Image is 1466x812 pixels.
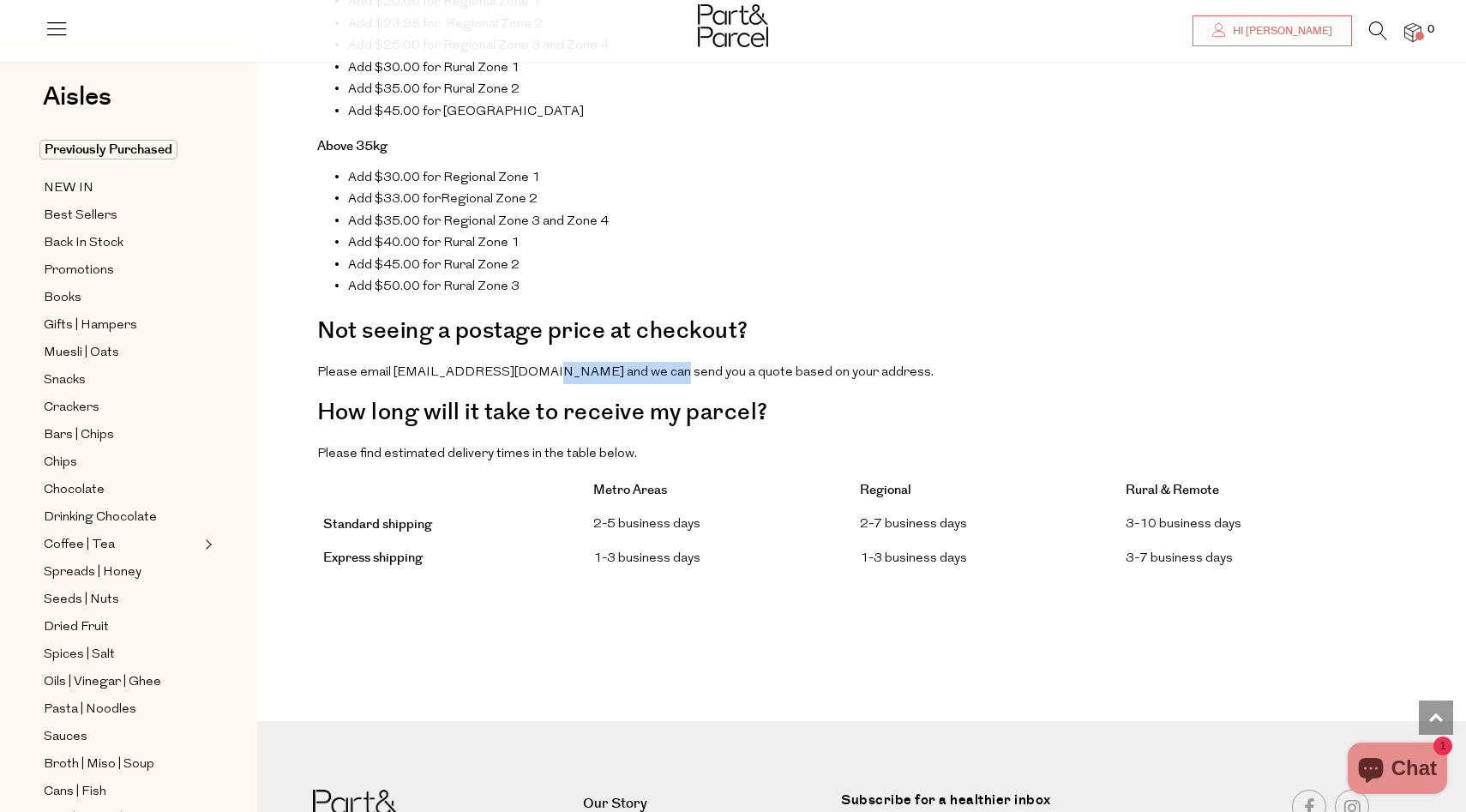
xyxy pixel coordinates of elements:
[334,57,1406,80] li: Add $30.00 for Rural Zone 1
[44,562,141,583] span: Spreads | Honey
[44,617,109,638] span: Dried Fruit
[317,311,1406,351] h3: Not seeing a postage price at checkout?
[44,479,200,501] a: Chocolate
[44,315,200,336] a: Gifts | Hampers
[587,508,854,542] td: 2-5 business days
[44,699,200,720] a: Pasta | Noodles
[43,84,111,127] a: Aisles
[44,754,200,775] a: Broth | Miso | Soup
[334,255,1406,277] li: Add $45.00 for Rural Zone 2
[317,362,1406,384] p: Please email [EMAIL_ADDRESS][DOMAIN_NAME] and we can send you a quote based on your address.
[44,287,200,309] a: Books
[44,535,115,556] span: Coffee | Tea
[317,137,388,155] b: Above 35kg
[1423,22,1439,38] span: 0
[44,590,119,611] span: Seeds | Nuts
[317,443,1406,466] p: Please find estimated delivery times in the table below.
[1121,508,1406,542] td: 3-10 business days
[1404,23,1421,41] a: 0
[44,316,137,336] span: Gifts | Hampers
[44,534,200,556] a: Coffee | Tea
[854,542,1121,576] td: 1-3 business days
[44,755,154,775] span: Broth | Miso | Soup
[44,617,200,638] a: Dried Fruit
[44,782,106,803] span: Cans | Fish
[1229,24,1332,39] span: Hi [PERSON_NAME]
[44,288,81,309] span: Books
[334,211,1406,233] li: Add $35.00 for Regional Zone 3 and Zone 4
[44,589,200,611] a: Seeds | Nuts
[698,4,768,47] img: Part&Parcel
[44,260,200,281] a: Promotions
[44,644,200,665] a: Spices | Salt
[334,79,1406,101] li: Add $35.00 for Rural Zone 2
[44,232,200,254] a: Back In Stock
[44,206,117,226] span: Best Sellers
[854,508,1121,542] td: 2-7 business days
[44,645,115,665] span: Spices | Salt
[44,397,200,418] a: Crackers
[44,205,200,226] a: Best Sellers
[44,672,161,693] span: Oils | Vinegar | Ghee
[323,549,423,567] strong: Express shipping
[44,726,200,748] a: Sauces
[323,515,432,533] strong: Standard shipping
[593,481,667,499] strong: Metro Areas
[201,534,213,555] button: Expand/Collapse Coffee | Tea
[44,177,200,199] a: NEW IN
[39,140,177,159] span: Previously Purchased
[44,178,93,199] span: NEW IN
[334,232,1406,255] li: Add $40.00 for Rural Zone 1
[44,398,99,418] span: Crackers
[334,101,1406,123] li: Add $45.00 for [GEOGRAPHIC_DATA]
[44,507,200,528] a: Drinking Chocolate
[44,700,136,720] span: Pasta | Noodles
[44,562,200,583] a: Spreads | Honey
[334,167,1406,189] li: Add $30.00 for Regional Zone 1
[44,727,87,748] span: Sauces
[44,370,200,391] a: Snacks
[44,671,200,693] a: Oils | Vinegar | Ghee
[44,342,200,364] a: Muesli | Oats
[1121,542,1406,576] td: 3-7 business days
[1343,743,1452,798] inbox-online-store-chat: Shopify online store chat
[44,480,105,501] span: Chocolate
[317,393,1406,432] h3: How long will it take to receive my parcel?
[860,481,911,499] strong: Regional
[44,452,200,473] a: Chips
[44,370,86,391] span: Snacks
[44,508,157,528] span: Drinking Chocolate
[44,424,200,446] a: Bars | Chips
[44,233,123,254] span: Back In Stock
[334,276,1406,298] li: Add $50.00 for Rural Zone 3
[334,189,1406,211] li: Add $ 33.00 for Regional Zone 2
[1126,481,1219,499] strong: Rural & Remote
[1193,15,1352,46] a: Hi [PERSON_NAME]
[587,542,854,576] td: 1-3 business days
[44,140,200,160] a: Previously Purchased
[44,453,77,473] span: Chips
[44,425,114,446] span: Bars | Chips
[44,261,114,281] span: Promotions
[44,781,200,803] a: Cans | Fish
[43,78,111,116] span: Aisles
[44,343,119,364] span: Muesli | Oats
